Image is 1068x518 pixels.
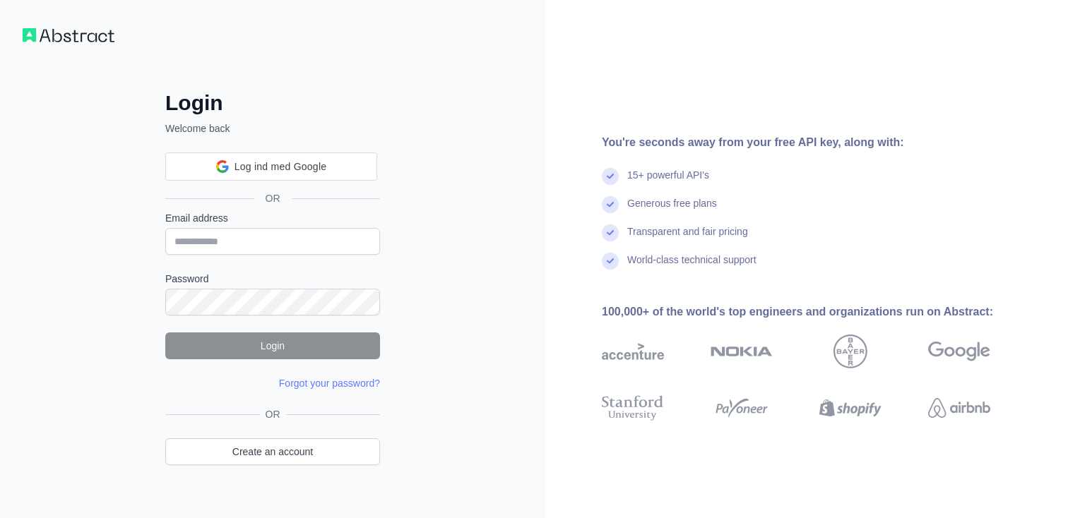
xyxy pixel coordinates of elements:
[928,335,990,368] img: google
[165,121,380,135] p: Welcome back
[627,196,717,224] div: Generous free plans
[819,392,882,423] img: shopify
[235,159,327,174] span: Log ind med Google
[928,392,990,423] img: airbnb
[602,196,619,213] img: check mark
[602,392,664,423] img: stanford university
[165,211,380,225] label: Email address
[254,191,292,205] span: OR
[627,168,709,196] div: 15+ powerful API's
[279,378,380,389] a: Forgot your password?
[165,90,380,116] h2: Login
[602,168,619,185] img: check mark
[602,303,1036,320] div: 100,000+ of the world's top engineers and organizations run on Abstract:
[165,152,377,181] div: Log ind med Google
[602,335,664,368] img: accenture
[165,438,380,465] a: Create an account
[602,134,1036,151] div: You're seconds away from your free API key, along with:
[711,392,773,423] img: payoneer
[23,28,114,42] img: Workflow
[165,272,380,286] label: Password
[627,224,748,253] div: Transparent and fair pricing
[260,407,286,421] span: OR
[711,335,773,368] img: nokia
[602,224,619,241] img: check mark
[602,253,619,270] img: check mark
[833,335,867,368] img: bayer
[165,332,380,359] button: Login
[627,253,756,281] div: World-class technical support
